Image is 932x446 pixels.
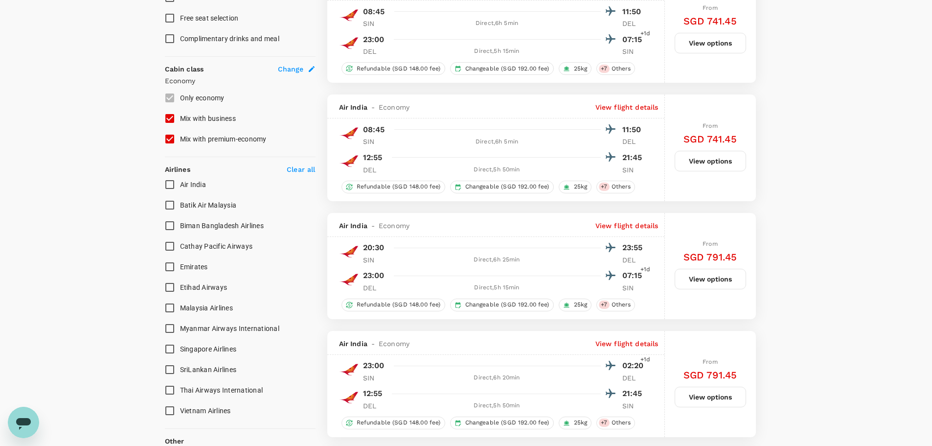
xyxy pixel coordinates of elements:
span: +1d [640,355,650,365]
span: Batik Air Malaysia [180,201,237,209]
p: Economy [165,76,316,86]
p: DEL [363,47,387,56]
p: 23:00 [363,360,385,372]
p: SIN [363,137,387,146]
p: DEL [622,255,647,265]
span: + 7 [599,183,609,191]
span: Emirates [180,263,208,271]
p: View flight details [595,339,659,349]
span: Refundable (SGD 148.00 fee) [353,65,445,73]
p: DEL [622,373,647,383]
span: Only economy [180,94,225,102]
button: View options [675,387,746,407]
span: Others [608,65,635,73]
strong: Airlines [165,165,190,173]
iframe: Button to launch messaging window [8,407,39,438]
div: Direct , 5h 15min [393,47,601,56]
p: 21:45 [622,388,647,399]
span: - [367,102,379,112]
span: + 7 [599,65,609,73]
span: Malaysia Airlines [180,304,233,312]
p: DEL [622,19,647,28]
span: Changeable (SGD 192.00 fee) [461,419,553,427]
p: 20:30 [363,242,385,254]
span: Etihad Airways [180,283,227,291]
strong: Cabin class [165,65,204,73]
span: Air India [180,181,206,188]
p: 11:50 [622,6,647,18]
span: Air India [339,221,367,231]
span: Economy [379,102,409,112]
span: From [703,4,718,11]
div: 25kg [559,417,592,429]
img: AI [339,388,359,407]
span: 25kg [570,65,591,73]
span: +1d [640,29,650,39]
button: View options [675,33,746,53]
div: Direct , 5h 15min [393,283,601,293]
div: 25kg [559,62,592,75]
span: Changeable (SGD 192.00 fee) [461,65,553,73]
span: SriLankan Airlines [180,366,237,374]
span: Air India [339,102,367,112]
p: 23:00 [363,34,385,46]
span: Air India [339,339,367,349]
div: +7Others [596,62,635,75]
p: 11:50 [622,124,647,136]
span: Vietnam Airlines [180,407,231,415]
p: 08:45 [363,6,385,18]
p: 08:45 [363,124,385,136]
p: SIN [622,283,647,293]
img: AI [339,33,359,53]
h6: SGD 791.45 [683,367,737,383]
div: Refundable (SGD 148.00 fee) [341,299,445,311]
span: 25kg [570,183,591,191]
span: Others [608,183,635,191]
p: 12:55 [363,152,383,164]
span: Complimentary drinks and meal [180,35,279,43]
span: Economy [379,221,409,231]
div: Direct , 6h 20min [393,373,601,383]
p: View flight details [595,102,659,112]
div: +7Others [596,299,635,311]
h6: SGD 741.45 [683,131,737,147]
div: Direct , 6h 25min [393,255,601,265]
p: SIN [622,401,647,411]
span: Changeable (SGD 192.00 fee) [461,183,553,191]
p: 07:15 [622,34,647,46]
span: Mix with business [180,115,236,122]
div: +7Others [596,181,635,193]
p: 02:20 [622,360,647,372]
p: DEL [363,283,387,293]
div: Changeable (SGD 192.00 fee) [450,62,554,75]
span: +1d [640,265,650,275]
span: Mix with premium-economy [180,135,267,143]
span: Free seat selection [180,14,239,22]
img: AI [339,360,359,379]
h6: SGD 741.45 [683,13,737,29]
img: AI [339,242,359,261]
span: + 7 [599,301,609,309]
p: Other [165,436,184,446]
span: Others [608,301,635,309]
span: - [367,339,379,349]
span: - [367,221,379,231]
span: Refundable (SGD 148.00 fee) [353,301,445,309]
span: Change [278,64,304,74]
span: Singapore Airlines [180,345,237,353]
p: 23:55 [622,242,647,254]
span: 25kg [570,301,591,309]
span: From [703,240,718,247]
span: 25kg [570,419,591,427]
span: Refundable (SGD 148.00 fee) [353,183,445,191]
div: 25kg [559,299,592,311]
span: From [703,358,718,365]
p: DEL [622,137,647,146]
img: AI [339,270,359,289]
p: SIN [622,47,647,56]
p: 21:45 [622,152,647,164]
p: SIN [363,255,387,265]
p: 23:00 [363,270,385,282]
div: 25kg [559,181,592,193]
img: AI [339,5,359,25]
